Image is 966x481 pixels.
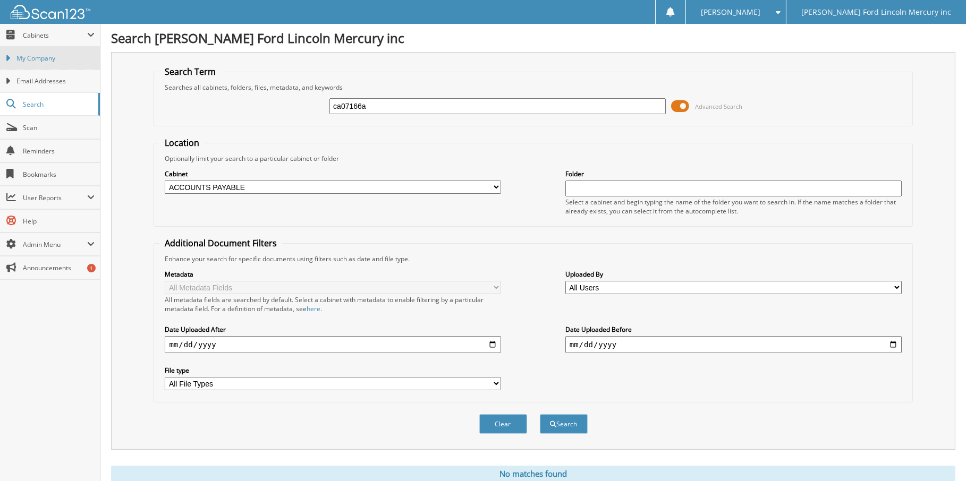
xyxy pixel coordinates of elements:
[165,270,501,279] label: Metadata
[801,9,951,15] span: [PERSON_NAME] Ford Lincoln Mercury inc
[23,193,87,202] span: User Reports
[565,169,902,178] label: Folder
[111,29,955,47] h1: Search [PERSON_NAME] Ford Lincoln Mercury inc
[307,304,320,313] a: here
[695,102,742,110] span: Advanced Search
[23,240,87,249] span: Admin Menu
[159,237,282,249] legend: Additional Document Filters
[159,83,906,92] div: Searches all cabinets, folders, files, metadata, and keywords
[701,9,760,15] span: [PERSON_NAME]
[23,217,95,226] span: Help
[23,100,93,109] span: Search
[479,414,527,434] button: Clear
[165,366,501,375] label: File type
[159,254,906,263] div: Enhance your search for specific documents using filters such as date and file type.
[16,76,95,86] span: Email Addresses
[159,66,221,78] legend: Search Term
[11,5,90,19] img: scan123-logo-white.svg
[565,197,902,216] div: Select a cabinet and begin typing the name of the folder you want to search in. If the name match...
[165,336,501,353] input: start
[540,414,588,434] button: Search
[565,270,902,279] label: Uploaded By
[159,154,906,163] div: Optionally limit your search to a particular cabinet or folder
[159,137,205,149] legend: Location
[565,325,902,334] label: Date Uploaded Before
[165,325,501,334] label: Date Uploaded After
[23,263,95,272] span: Announcements
[23,31,87,40] span: Cabinets
[165,169,501,178] label: Cabinet
[23,147,95,156] span: Reminders
[87,264,96,272] div: 1
[23,170,95,179] span: Bookmarks
[23,123,95,132] span: Scan
[565,336,902,353] input: end
[16,54,95,63] span: My Company
[165,295,501,313] div: All metadata fields are searched by default. Select a cabinet with metadata to enable filtering b...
